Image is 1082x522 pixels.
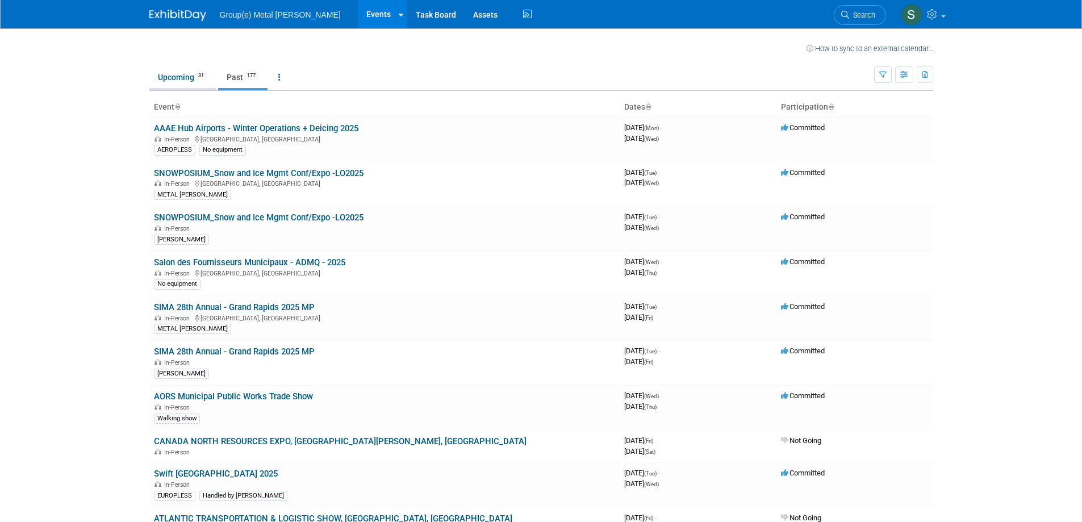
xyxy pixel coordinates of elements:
[164,449,193,456] span: In-Person
[658,469,660,477] span: -
[164,136,193,143] span: In-Person
[644,404,657,410] span: (Thu)
[149,66,216,88] a: Upcoming31
[164,180,193,187] span: In-Person
[781,513,821,522] span: Not Going
[154,268,615,277] div: [GEOGRAPHIC_DATA], [GEOGRAPHIC_DATA]
[624,447,655,456] span: [DATE]
[154,168,364,178] a: SNOWPOSIUM_Snow and Ice Mgmt Conf/Expo -LO2025
[658,346,660,355] span: -
[195,72,207,80] span: 31
[644,481,659,487] span: (Wed)
[644,359,653,365] span: (Fri)
[199,145,246,155] div: No equipment
[624,212,660,221] span: [DATE]
[776,98,933,117] th: Participation
[644,438,653,444] span: (Fri)
[781,212,825,221] span: Committed
[154,346,315,357] a: SIMA 28th Annual - Grand Rapids 2025 MP
[624,123,662,132] span: [DATE]
[644,315,653,321] span: (Fri)
[644,449,655,455] span: (Sat)
[164,225,193,232] span: In-Person
[658,168,660,177] span: -
[661,391,662,400] span: -
[164,404,193,411] span: In-Person
[154,404,161,410] img: In-Person Event
[154,123,358,133] a: AAAE Hub Airports - Winter Operations + Deicing 2025
[220,10,341,19] span: Group(e) Metal [PERSON_NAME]
[624,268,657,277] span: [DATE]
[244,72,259,80] span: 177
[624,168,660,177] span: [DATE]
[624,479,659,488] span: [DATE]
[661,257,662,266] span: -
[154,324,231,334] div: METAL [PERSON_NAME]
[624,223,659,232] span: [DATE]
[644,259,659,265] span: (Wed)
[154,481,161,487] img: In-Person Event
[149,10,206,21] img: ExhibitDay
[624,313,653,321] span: [DATE]
[174,102,180,111] a: Sort by Event Name
[154,302,315,312] a: SIMA 28th Annual - Grand Rapids 2025 MP
[164,481,193,488] span: In-Person
[624,357,653,366] span: [DATE]
[781,302,825,311] span: Committed
[624,513,657,522] span: [DATE]
[154,178,615,187] div: [GEOGRAPHIC_DATA], [GEOGRAPHIC_DATA]
[901,4,922,26] img: Steve.M Mifsud
[644,304,657,310] span: (Tue)
[154,414,200,424] div: Walking show
[644,214,657,220] span: (Tue)
[644,393,659,399] span: (Wed)
[658,212,660,221] span: -
[644,348,657,354] span: (Tue)
[154,212,364,223] a: SNOWPOSIUM_Snow and Ice Mgmt Conf/Expo -LO2025
[154,469,278,479] a: Swift [GEOGRAPHIC_DATA] 2025
[781,469,825,477] span: Committed
[154,449,161,454] img: In-Person Event
[154,436,527,446] a: CANADA NORTH RESOURCES EXPO, [GEOGRAPHIC_DATA][PERSON_NAME], [GEOGRAPHIC_DATA]
[154,145,195,155] div: AEROPLESS
[644,470,657,477] span: (Tue)
[154,315,161,320] img: In-Person Event
[655,436,657,445] span: -
[644,225,659,231] span: (Wed)
[644,170,657,176] span: (Tue)
[154,134,615,143] div: [GEOGRAPHIC_DATA], [GEOGRAPHIC_DATA]
[624,178,659,187] span: [DATE]
[154,257,345,268] a: Salon des Fournisseurs Municipaux - ADMQ - 2025
[807,44,933,53] a: How to sync to an external calendar...
[658,302,660,311] span: -
[624,391,662,400] span: [DATE]
[154,491,195,501] div: EUROPLESS
[154,279,200,289] div: No equipment
[164,359,193,366] span: In-Person
[154,180,161,186] img: In-Person Event
[624,302,660,311] span: [DATE]
[644,270,657,276] span: (Thu)
[164,270,193,277] span: In-Person
[644,136,659,142] span: (Wed)
[154,136,161,141] img: In-Person Event
[644,125,659,131] span: (Mon)
[781,391,825,400] span: Committed
[781,257,825,266] span: Committed
[781,436,821,445] span: Not Going
[154,225,161,231] img: In-Person Event
[154,190,231,200] div: METAL [PERSON_NAME]
[834,5,886,25] a: Search
[624,436,657,445] span: [DATE]
[154,313,615,322] div: [GEOGRAPHIC_DATA], [GEOGRAPHIC_DATA]
[199,491,287,501] div: Handled by [PERSON_NAME]
[828,102,834,111] a: Sort by Participation Type
[154,235,209,245] div: [PERSON_NAME]
[781,346,825,355] span: Committed
[149,98,620,117] th: Event
[624,469,660,477] span: [DATE]
[164,315,193,322] span: In-Person
[218,66,268,88] a: Past177
[154,359,161,365] img: In-Person Event
[624,346,660,355] span: [DATE]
